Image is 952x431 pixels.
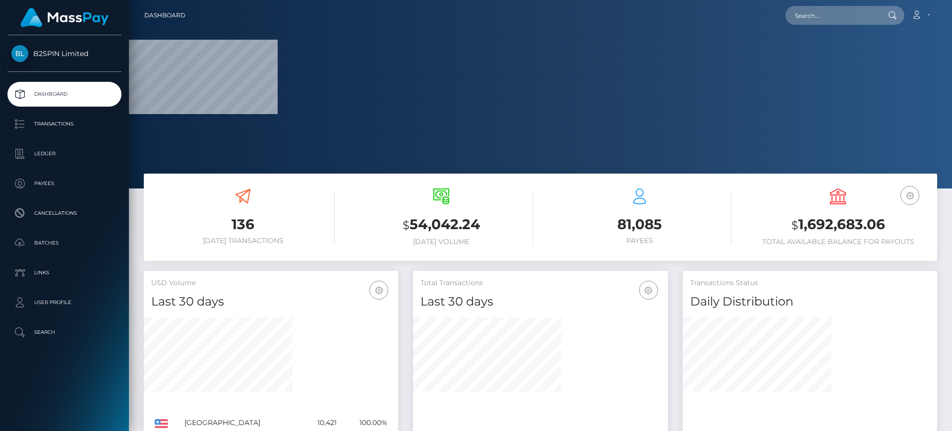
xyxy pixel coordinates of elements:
h3: 1,692,683.06 [746,215,930,235]
a: Links [7,260,121,285]
p: Transactions [11,117,118,131]
h3: 81,085 [548,215,731,234]
a: User Profile [7,290,121,315]
p: Search [11,325,118,340]
p: Batches [11,236,118,250]
h6: [DATE] Volume [350,238,533,246]
h4: Daily Distribution [690,293,930,310]
h5: USD Volume [151,278,391,288]
p: Ledger [11,146,118,161]
a: Payees [7,171,121,196]
p: Links [11,265,118,280]
a: Dashboard [144,5,185,26]
small: $ [791,218,798,232]
small: $ [403,218,410,232]
p: Cancellations [11,206,118,221]
p: Payees [11,176,118,191]
p: Dashboard [11,87,118,102]
a: Batches [7,231,121,255]
a: Ledger [7,141,121,166]
h6: Total Available Balance for Payouts [746,238,930,246]
h3: 54,042.24 [350,215,533,235]
a: Search [7,320,121,345]
p: User Profile [11,295,118,310]
h6: [DATE] Transactions [151,237,335,245]
img: B2SPIN Limited [11,45,28,62]
h6: Payees [548,237,731,245]
h4: Last 30 days [420,293,660,310]
input: Search... [785,6,879,25]
a: Dashboard [7,82,121,107]
a: Transactions [7,112,121,136]
h5: Transactions Status [690,278,930,288]
h3: 136 [151,215,335,234]
h4: Last 30 days [151,293,391,310]
img: MassPay Logo [20,8,109,27]
a: Cancellations [7,201,121,226]
img: US.png [155,419,168,428]
span: B2SPIN Limited [7,49,121,58]
h5: Total Transactions [420,278,660,288]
